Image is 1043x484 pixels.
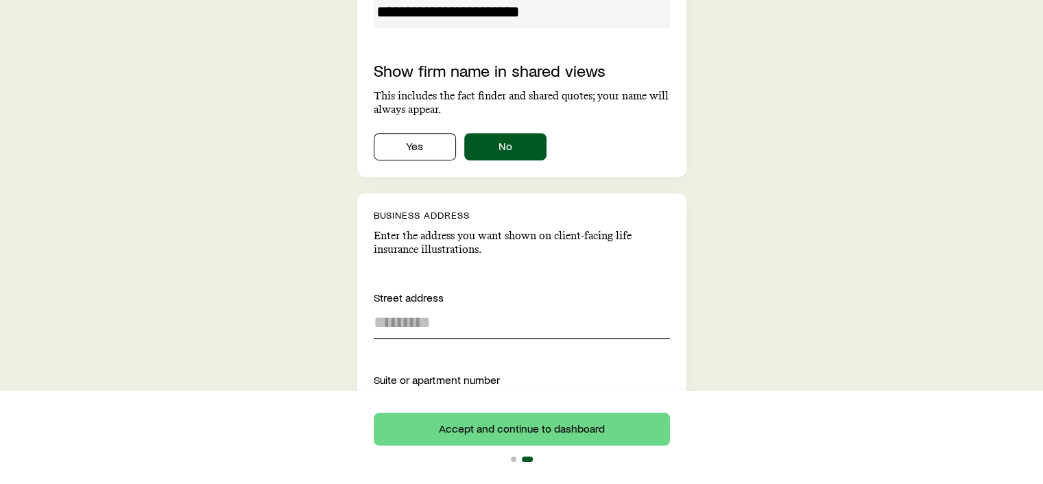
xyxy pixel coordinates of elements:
[374,133,456,160] button: Yes
[464,133,547,160] button: No
[374,210,670,221] p: Business address
[374,60,606,80] label: Show firm name in shared views
[374,89,670,117] p: This includes the fact finder and shared quotes; your name will always appear.
[374,413,670,446] button: Accept and continue to dashboard
[374,289,670,306] div: Street address
[374,372,670,404] div: Suite or apartment number
[374,133,670,160] div: showAgencyNameInSharedViews
[374,229,670,256] p: Enter the address you want shown on client-facing life insurance illustrations.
